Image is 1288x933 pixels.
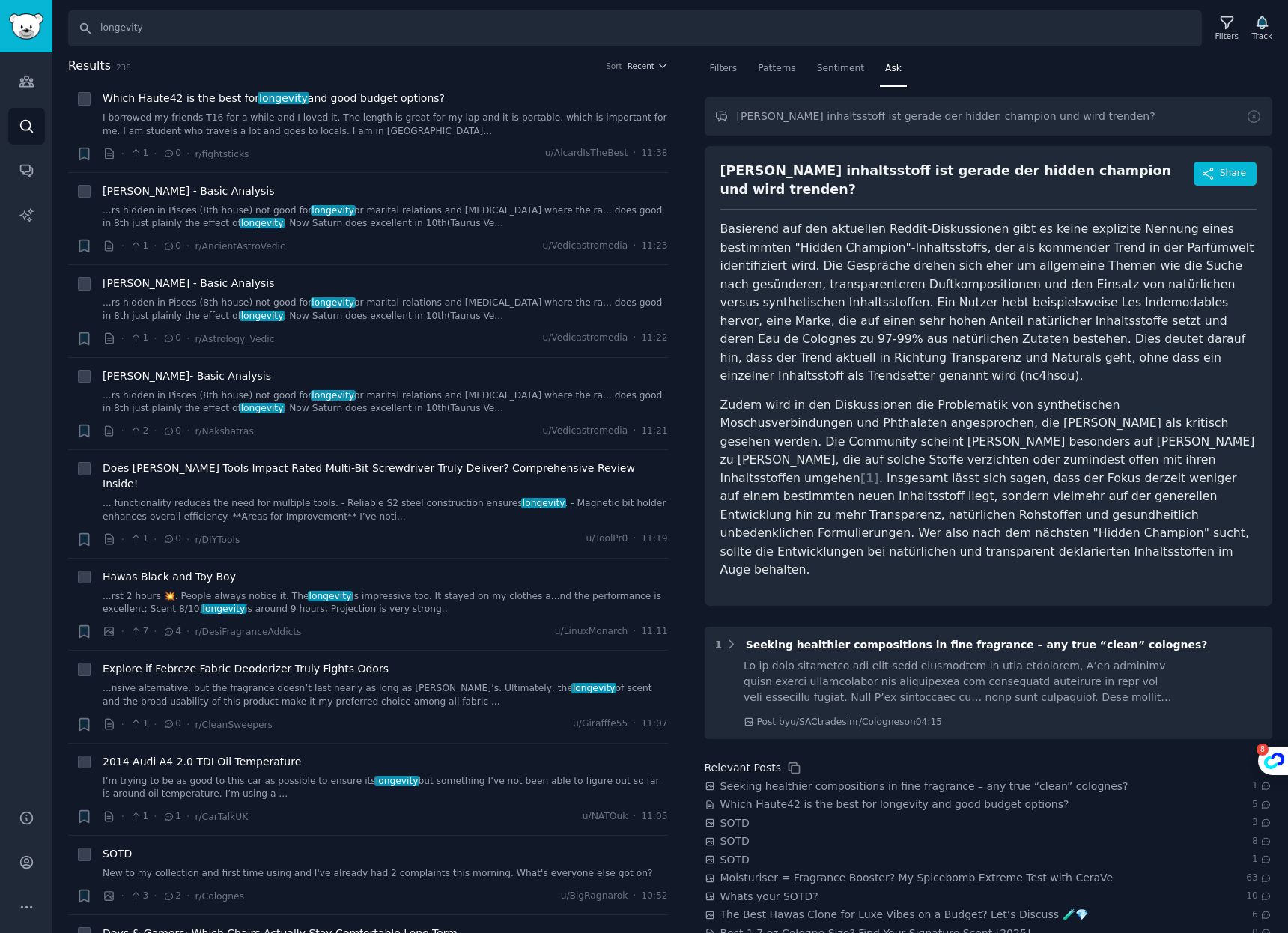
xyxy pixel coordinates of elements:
[103,846,132,862] a: SOTD
[162,625,181,639] span: 4
[720,833,750,849] a: SOTD
[195,334,274,344] span: r/Astrology_Vedic
[68,57,111,76] span: Results
[1246,872,1272,885] span: 63
[720,870,1114,886] a: Moisturiser = Fragrance Booster? My Spicebomb Extreme Test with CeraVe
[240,218,285,228] span: longevity
[162,425,181,438] span: 0
[130,625,148,639] span: 7
[521,498,566,508] span: longevity
[121,717,124,732] span: ·
[1252,779,1272,793] span: 1
[121,423,124,439] span: ·
[195,627,301,637] span: r/DesiFragranceAddicts
[9,13,43,40] img: GummySearch logo
[103,297,668,323] a: ...rs hidden in Pisces (8th house) not good forlongevityor marital relations and [MEDICAL_DATA] w...
[633,890,636,903] span: ·
[705,760,781,776] div: Relevant Posts
[116,63,131,72] span: 238
[186,238,189,254] span: ·
[121,331,124,347] span: ·
[720,889,818,905] a: Whats your SOTD?
[720,815,750,831] a: SOTD
[195,891,244,902] span: r/Colognes
[130,890,148,903] span: 3
[311,390,356,401] span: longevity
[103,389,668,416] a: ...rs hidden in Pisces (8th house) not good forlongevityor marital relations and [MEDICAL_DATA] w...
[195,812,248,822] span: r/CarTalkUK
[311,297,356,308] span: longevity
[633,240,636,253] span: ·
[1215,31,1239,41] div: Filters
[103,569,236,585] span: Hawas Black and Toy Boy
[240,311,285,321] span: longevity
[573,717,628,731] span: u/Girafffe55
[542,240,628,253] span: u/Vedicastromedia
[633,532,636,546] span: ·
[628,61,668,71] button: Recent
[162,147,181,160] span: 0
[162,532,181,546] span: 0
[154,888,157,904] span: ·
[103,91,445,106] a: Which Haute42 is the best forlongevityand good budget options?
[633,625,636,639] span: ·
[542,332,628,345] span: u/Vedicastromedia
[1247,13,1278,44] button: Track
[130,425,148,438] span: 2
[860,471,879,485] span: [ 1 ]
[186,888,189,904] span: ·
[633,425,636,438] span: ·
[720,162,1194,198] div: [PERSON_NAME] inhaltsstoff ist gerade der hidden champion und wird trenden?
[130,147,148,160] span: 1
[103,497,668,523] a: ... functionality reduces the need for multiple tools. - Reliable S2 steel construction ensureslo...
[154,146,157,162] span: ·
[308,591,353,601] span: longevity
[720,907,1088,923] a: The Best Hawas Clone for Luxe Vibes on a Budget? Let’s Discuss 🧪💎
[715,637,723,653] div: 1
[720,852,750,868] a: SOTD
[705,97,1273,136] input: Ask a question...
[154,238,157,254] span: ·
[154,717,157,732] span: ·
[240,403,285,413] span: longevity
[641,332,667,345] span: 11:22
[121,532,124,547] span: ·
[641,147,667,160] span: 11:38
[1194,162,1257,186] button: Share
[103,682,668,708] a: ...nsive alternative, but the fragrance doesn’t last nearly as long as [PERSON_NAME]’s. Ultimatel...
[186,532,189,547] span: ·
[720,779,1128,794] span: Seeking healthier compositions in fine fragrance – any true “clean” colognes?
[633,332,636,345] span: ·
[583,810,628,824] span: u/NATOuk
[68,10,1202,46] input: Search Keyword
[641,625,667,639] span: 11:11
[641,240,667,253] span: 11:23
[758,62,795,76] span: Patterns
[103,368,271,384] span: [PERSON_NAME]- Basic Analysis
[103,183,274,199] a: [PERSON_NAME] - Basic Analysis
[757,716,943,729] div: Post by u/SACtrades in r/Colognes on 04:15
[545,147,628,160] span: u/AlcardIsTheBest
[561,890,628,903] span: u/BigRagnarok
[154,532,157,547] span: ·
[103,661,389,677] a: Explore if Febreze Fabric Deodorizer Truly Fights Odors
[186,423,189,439] span: ·
[311,205,356,216] span: longevity
[633,147,636,160] span: ·
[542,425,628,438] span: u/Vedicastromedia
[195,426,253,437] span: r/Nakshatras
[162,332,181,345] span: 0
[103,754,301,770] span: 2014 Audi A4 2.0 TDI Oil Temperature
[1252,31,1272,41] div: Track
[633,717,636,731] span: ·
[1252,908,1272,922] span: 6
[710,62,738,76] span: Filters
[186,624,189,639] span: ·
[154,809,157,824] span: ·
[103,461,668,492] a: Does [PERSON_NAME] Tools Impact Rated Multi-Bit Screwdriver Truly Deliver? Comprehensive Review I...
